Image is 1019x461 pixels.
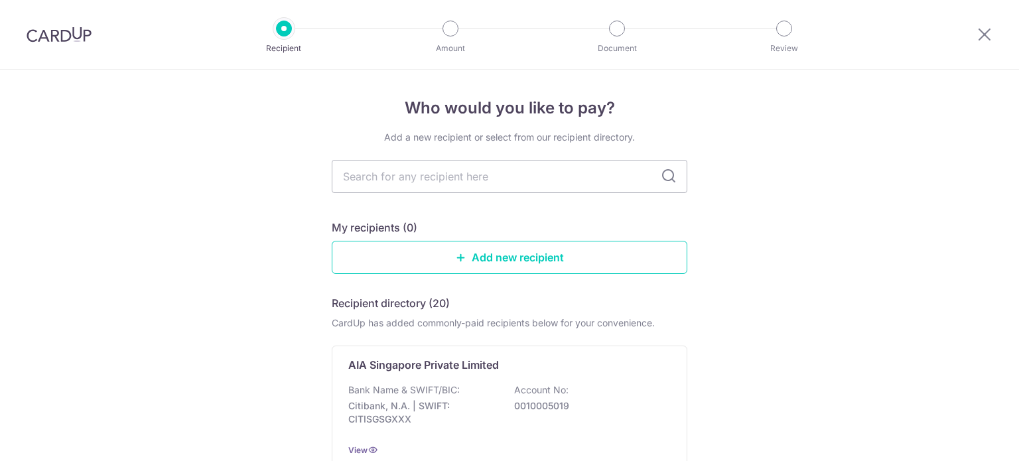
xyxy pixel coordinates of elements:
[332,160,687,193] input: Search for any recipient here
[514,383,569,397] p: Account No:
[348,383,460,397] p: Bank Name & SWIFT/BIC:
[332,241,687,274] a: Add new recipient
[348,357,499,373] p: AIA Singapore Private Limited
[332,220,417,235] h5: My recipients (0)
[348,445,368,455] a: View
[348,399,497,426] p: Citibank, N.A. | SWIFT: CITISGSGXXX
[235,42,333,55] p: Recipient
[332,131,687,144] div: Add a new recipient or select from our recipient directory.
[332,295,450,311] h5: Recipient directory (20)
[735,42,833,55] p: Review
[401,42,500,55] p: Amount
[332,316,687,330] div: CardUp has added commonly-paid recipients below for your convenience.
[514,399,663,413] p: 0010005019
[27,27,92,42] img: CardUp
[568,42,666,55] p: Document
[332,96,687,120] h4: Who would you like to pay?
